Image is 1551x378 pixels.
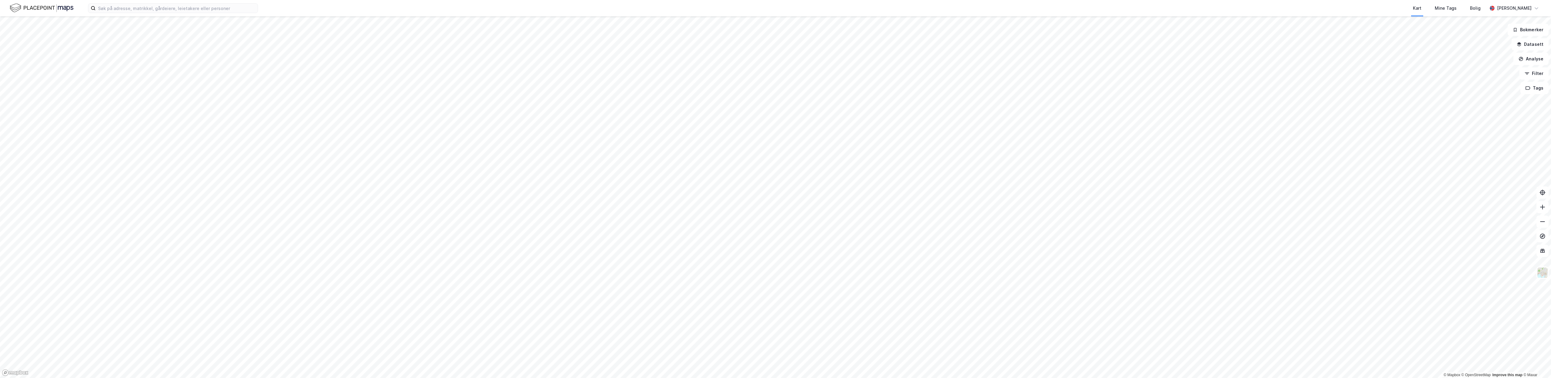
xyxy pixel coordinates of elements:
[1512,38,1549,50] button: Datasett
[1492,373,1522,377] a: Improve this map
[10,3,73,13] img: logo.f888ab2527a4732fd821a326f86c7f29.svg
[2,369,29,376] a: Mapbox homepage
[1521,349,1551,378] div: Kontrollprogram for chat
[1413,5,1421,12] div: Kart
[1461,373,1491,377] a: OpenStreetMap
[1519,67,1549,80] button: Filter
[1508,24,1549,36] button: Bokmerker
[1497,5,1532,12] div: [PERSON_NAME]
[1520,82,1549,94] button: Tags
[1537,267,1548,278] img: Z
[96,4,258,13] input: Søk på adresse, matrikkel, gårdeiere, leietakere eller personer
[1521,349,1551,378] iframe: Chat Widget
[1513,53,1549,65] button: Analyse
[1444,373,1460,377] a: Mapbox
[1435,5,1457,12] div: Mine Tags
[1470,5,1481,12] div: Bolig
